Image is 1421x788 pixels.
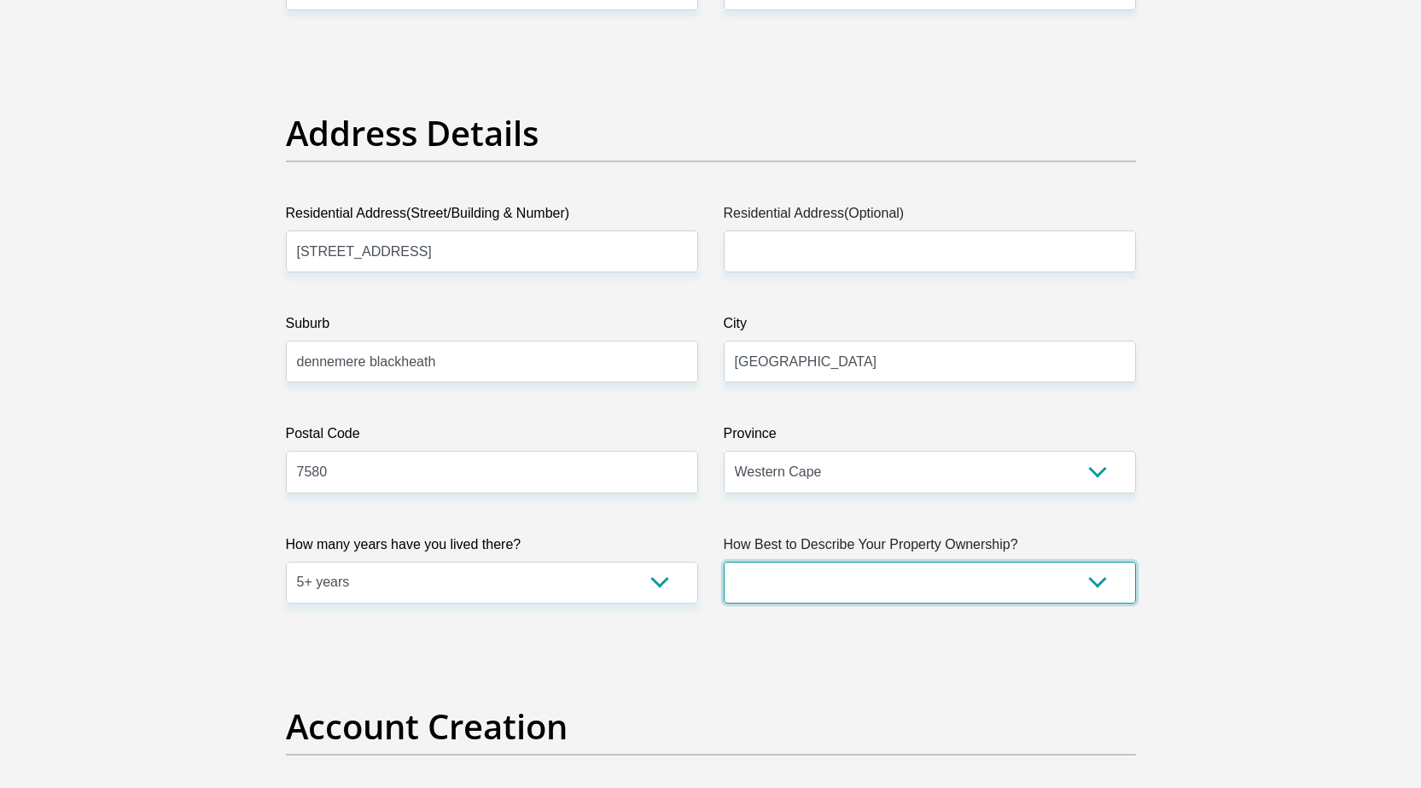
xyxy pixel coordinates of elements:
label: City [724,313,1136,341]
input: Suburb [286,341,698,382]
label: Residential Address(Optional) [724,203,1136,231]
label: How many years have you lived there? [286,534,698,562]
input: Valid residential address [286,231,698,272]
label: How Best to Describe Your Property Ownership? [724,534,1136,562]
select: Please select a value [724,562,1136,604]
select: Please Select a Province [724,451,1136,493]
select: Please select a value [286,562,698,604]
input: Postal Code [286,451,698,493]
label: Postal Code [286,423,698,451]
input: Address line 2 (Optional) [724,231,1136,272]
h2: Account Creation [286,706,1136,747]
label: Residential Address(Street/Building & Number) [286,203,698,231]
label: Province [724,423,1136,451]
label: Suburb [286,313,698,341]
h2: Address Details [286,113,1136,154]
input: City [724,341,1136,382]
